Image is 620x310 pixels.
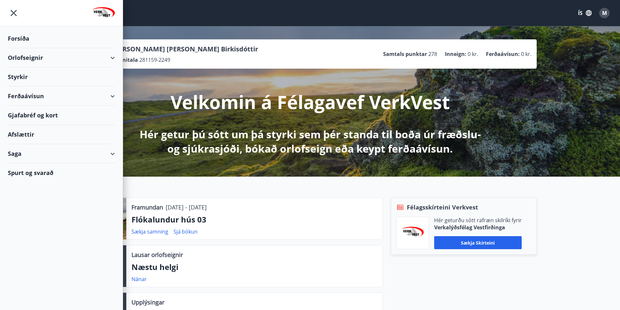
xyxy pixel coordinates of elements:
[468,50,478,58] span: 0 kr.
[131,262,378,273] p: Næstu helgi
[574,7,595,19] button: ÍS
[8,7,20,19] button: menu
[131,250,183,259] p: Lausar orlofseignir
[434,236,522,249] button: Sækja skírteini
[8,163,115,182] div: Spurt og svarað
[402,227,424,239] img: jihgzMk4dcgjRAW2aMgpbAqQEG7LZi0j9dOLAUvz.png
[131,214,378,225] p: Flókalundur hús 03
[428,50,437,58] span: 278
[8,125,115,144] div: Afslættir
[486,50,520,58] p: Ferðaávísun :
[139,56,170,63] span: 281159-2249
[8,29,115,48] div: Forsíða
[138,127,482,156] p: Hér getur þú sótt um þá styrki sem þér standa til boða úr fræðslu- og sjúkrasjóði, bókað orlofsei...
[597,5,612,21] button: M
[383,50,427,58] p: Samtals punktar
[131,276,147,283] a: Nánar
[131,298,164,306] p: Upplýsingar
[8,87,115,106] div: Ferðaávísun
[407,203,478,211] span: Félagsskírteini Verkvest
[602,9,607,17] span: M
[8,144,115,163] div: Saga
[112,56,138,63] p: Kennitala
[445,50,466,58] p: Inneign :
[131,203,163,211] p: Framundan
[173,228,198,235] a: Sjá bókun
[131,228,168,235] a: Sækja samning
[92,7,115,20] img: union_logo
[521,50,531,58] span: 0 kr.
[171,89,450,114] p: Velkomin á Félagavef VerkVest
[112,45,258,54] p: [PERSON_NAME] [PERSON_NAME] Birkisdóttir
[8,67,115,87] div: Styrkir
[434,224,522,231] p: Verkalýðsfélag Vestfirðinga
[166,203,207,211] p: [DATE] - [DATE]
[8,106,115,125] div: Gjafabréf og kort
[8,48,115,67] div: Orlofseignir
[434,217,522,224] p: Hér geturðu sótt rafræn skilríki fyrir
